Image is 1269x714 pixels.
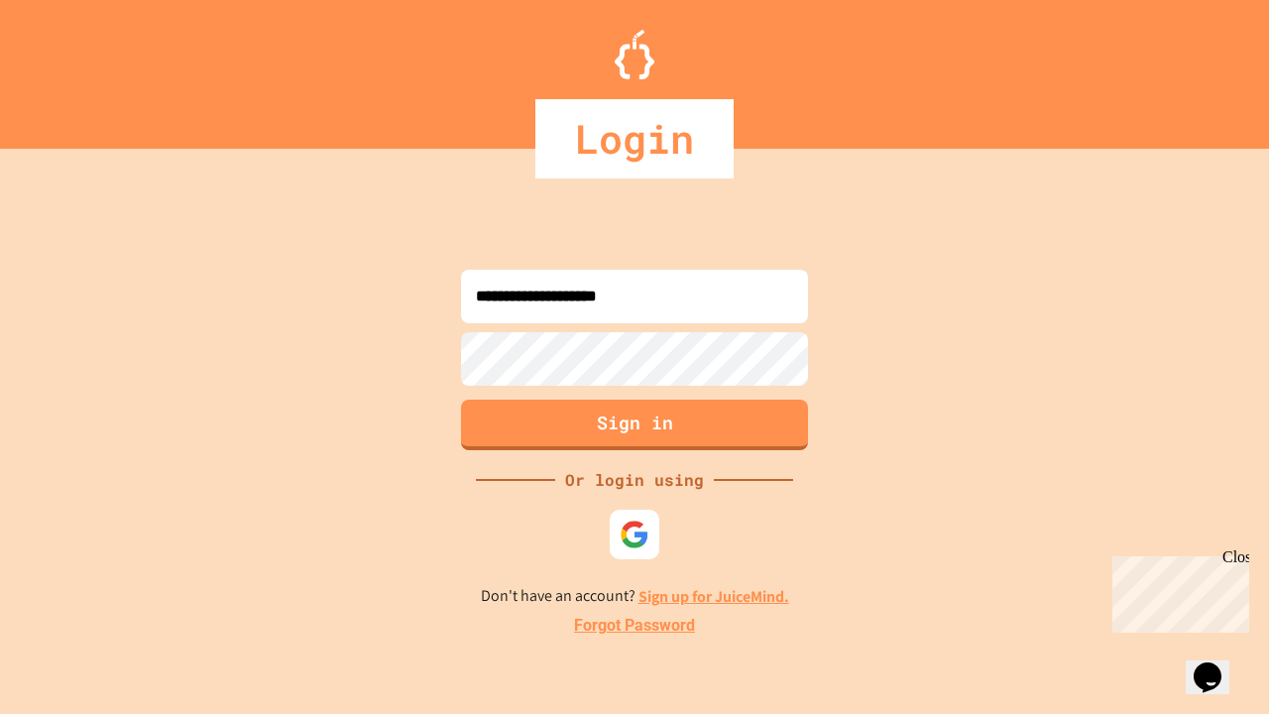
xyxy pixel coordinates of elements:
img: google-icon.svg [620,520,649,549]
a: Sign up for JuiceMind. [638,586,789,607]
p: Don't have an account? [481,584,789,609]
div: Or login using [555,468,714,492]
button: Sign in [461,400,808,450]
div: Chat with us now!Close [8,8,137,126]
iframe: chat widget [1186,635,1249,694]
iframe: chat widget [1104,548,1249,633]
div: Login [535,99,734,178]
a: Forgot Password [574,614,695,638]
img: Logo.svg [615,30,654,79]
